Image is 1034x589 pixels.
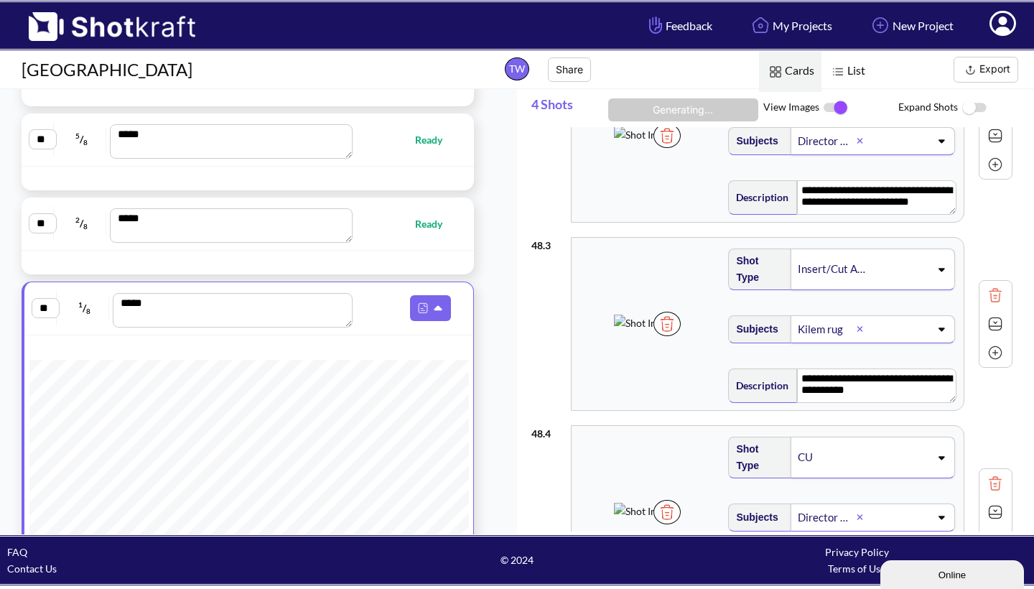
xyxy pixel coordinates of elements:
span: Shot Type [729,437,783,478]
div: Director General [796,131,857,151]
a: New Project [857,6,964,45]
a: Contact Us [7,562,57,575]
div: 48.3Shot ImageTrash IconShot TypeInsert/Cut AwaySubjectsKilem rugDescription**** **** **** **** *... [531,230,1012,418]
div: Director General [796,508,857,527]
div: Terms of Use [687,560,1027,577]
img: Shot Image [614,315,674,331]
img: Trash Icon [984,284,1006,306]
img: Shot Image [614,126,674,143]
span: Ready [415,131,457,148]
img: Add Icon [868,13,893,37]
span: 1 [78,300,83,309]
img: ToggleOff Icon [958,93,990,124]
span: Cards [759,51,821,92]
img: Export Icon [961,61,979,79]
span: / [57,128,107,151]
span: Description [729,185,788,209]
button: Export [954,57,1018,83]
span: Subjects [729,506,778,529]
span: List [821,51,872,92]
img: Trash Icon [984,473,1006,494]
div: Privacy Policy [687,544,1027,560]
button: Generating... [608,98,758,121]
div: Insert/Cut Away [796,259,868,279]
div: CU [796,447,868,467]
img: Add Icon [984,154,1006,175]
img: Add Icon [984,342,1006,363]
span: © 2024 [347,552,686,568]
img: Pdf Icon [414,299,432,317]
span: Feedback [646,17,712,34]
iframe: chat widget [880,557,1027,589]
span: / [60,297,109,320]
button: Share [548,57,591,82]
span: 8 [83,222,88,231]
div: 48 . 3 [531,230,564,254]
img: Trash Icon [653,312,681,336]
img: Trash Icon [653,500,681,524]
img: Add Icon [984,530,1006,552]
img: Expand Icon [984,501,1006,523]
img: Expand Icon [984,313,1006,335]
div: 48 . 4 [531,418,564,442]
img: Shot Image [614,503,674,519]
span: Ready [415,215,457,232]
span: Expand Shots [898,93,1034,124]
img: Card Icon [766,62,785,81]
img: Trash Icon [653,124,681,148]
span: Shot Type [729,249,783,289]
img: ToggleOn Icon [819,93,852,123]
span: / [57,212,107,235]
span: 5 [75,131,80,140]
div: Kilem rug [796,320,857,339]
span: 8 [83,138,88,147]
img: Expand Icon [984,125,1006,147]
img: List Icon [829,62,847,81]
span: Subjects [729,317,778,341]
span: View Images [763,93,899,123]
span: Description [729,374,788,397]
a: My Projects [737,6,843,45]
span: 8 [86,307,90,315]
a: FAQ [7,546,27,558]
img: Hand Icon [646,13,666,37]
span: TW [505,57,529,80]
span: Subjects [729,129,778,153]
span: 2 [75,215,80,224]
span: 4 Shots [531,89,603,127]
img: Home Icon [748,13,773,37]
